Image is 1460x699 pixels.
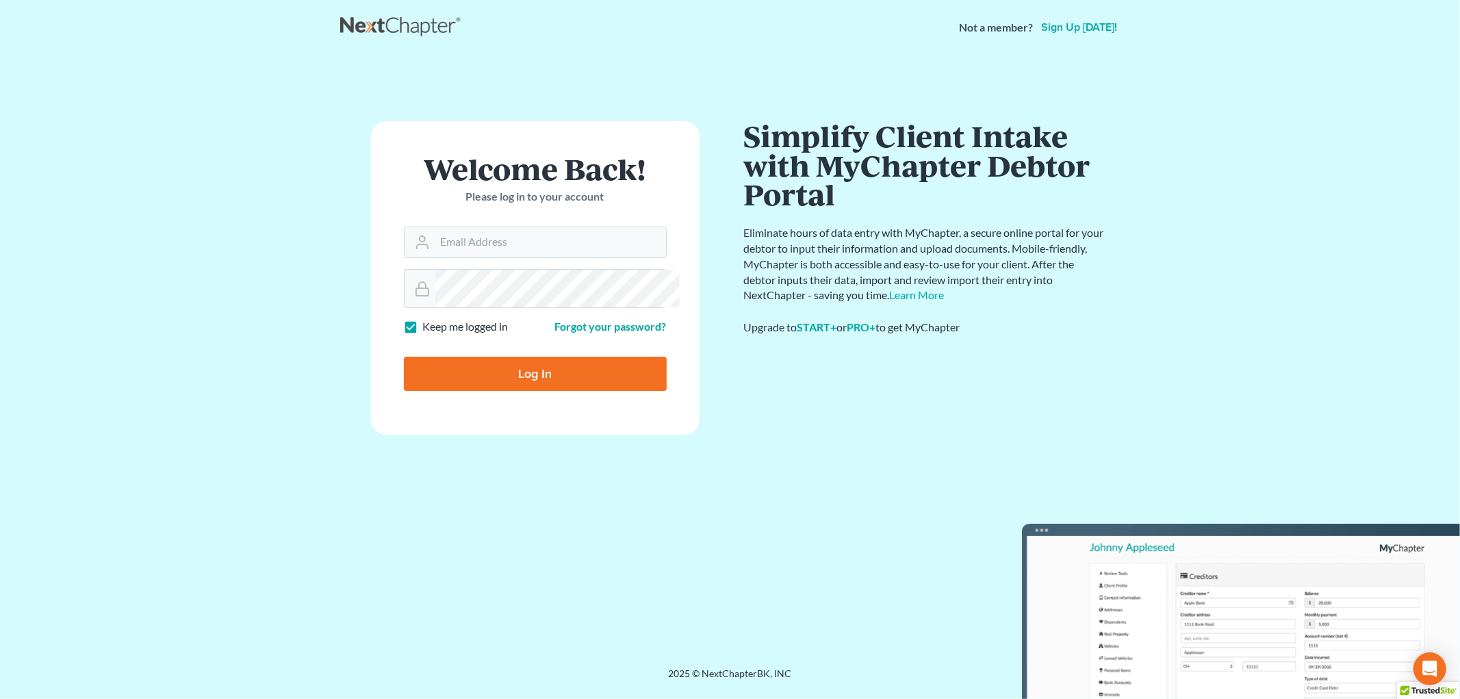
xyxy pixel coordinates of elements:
div: Upgrade to or to get MyChapter [744,320,1107,335]
a: Learn More [890,288,945,301]
h1: Welcome Back! [404,154,667,183]
a: Sign up [DATE]! [1039,22,1120,33]
div: 2025 © NextChapterBK, INC [340,667,1120,691]
a: PRO+ [847,320,876,333]
a: START+ [797,320,837,333]
strong: Not a member? [960,20,1034,36]
input: Email Address [435,227,666,257]
div: Open Intercom Messenger [1413,652,1446,685]
a: Forgot your password? [555,320,667,333]
label: Keep me logged in [423,319,509,335]
p: Please log in to your account [404,189,667,205]
p: Eliminate hours of data entry with MyChapter, a secure online portal for your debtor to input the... [744,225,1107,303]
h1: Simplify Client Intake with MyChapter Debtor Portal [744,121,1107,209]
input: Log In [404,357,667,391]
